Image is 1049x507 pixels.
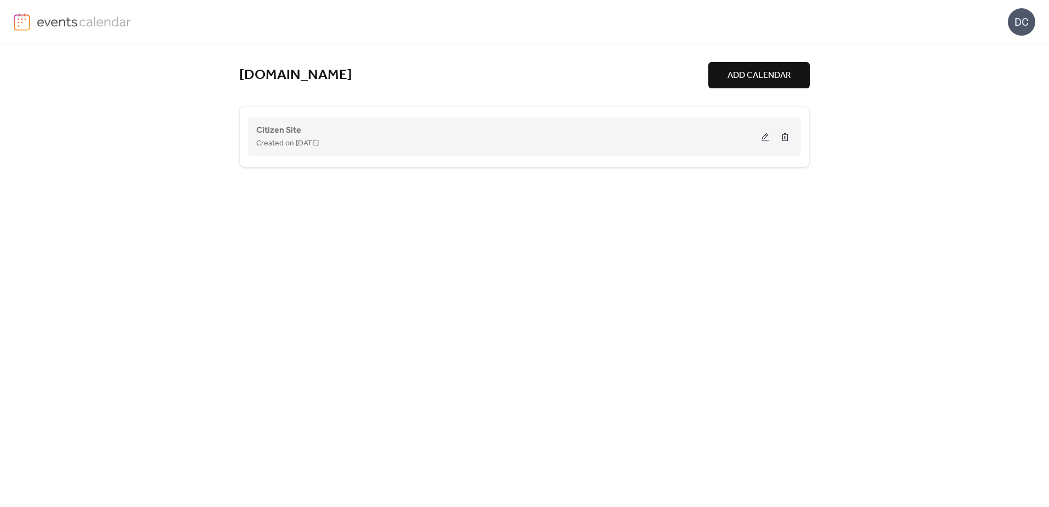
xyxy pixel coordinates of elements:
img: logo-type [37,13,132,30]
a: [DOMAIN_NAME] [239,66,352,84]
span: ADD CALENDAR [727,69,791,82]
img: logo [14,13,30,31]
div: DC [1008,8,1035,36]
span: Created on [DATE] [256,137,319,150]
span: Citizen Site [256,124,301,137]
button: ADD CALENDAR [708,62,810,88]
a: Citizen Site [256,127,301,133]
